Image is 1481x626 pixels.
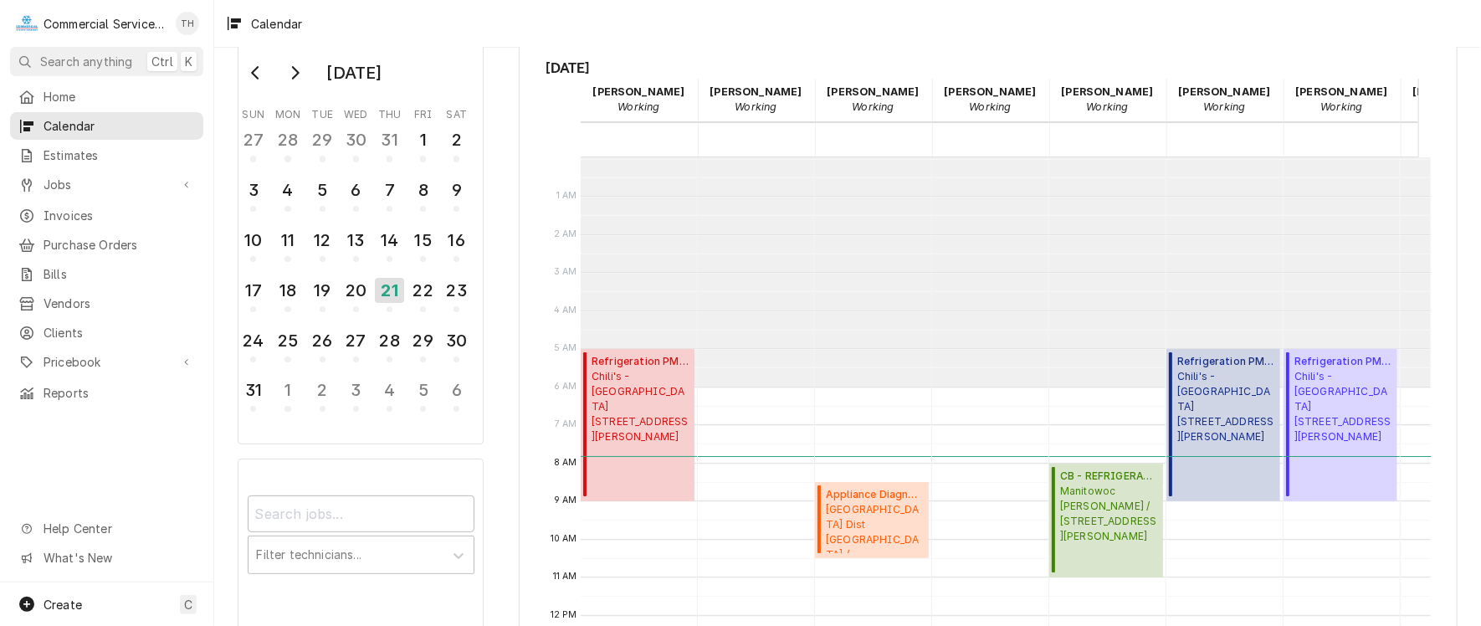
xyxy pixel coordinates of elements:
span: 8 AM [550,456,582,469]
a: Home [10,83,203,110]
span: K [185,53,192,70]
em: Working [735,100,776,113]
div: Brandon Johnson - Working [815,79,932,121]
div: [Service] CB - REFRIGERATION Manitowoc McCann's / 1996 San Juan Oaks Dr, Hollister, CA 95023 ID: ... [1049,464,1164,578]
span: Calendar [44,117,195,135]
div: 25 [274,328,300,353]
strong: [PERSON_NAME] [944,85,1036,98]
div: 31 [240,377,266,403]
a: Vendors [10,290,203,317]
div: Carson Bourdet - Working [1049,79,1166,121]
div: 24 [240,328,266,353]
div: 4 [377,377,402,403]
div: Commercial Service Co. [44,15,167,33]
span: Estimates [44,146,195,164]
em: Working [618,100,659,113]
div: Bill Key - Working [698,79,815,121]
span: Bills [44,265,195,283]
strong: [PERSON_NAME] [827,85,919,98]
strong: [PERSON_NAME] [1178,85,1270,98]
th: Monday [270,102,305,122]
div: 14 [377,228,402,253]
em: Working [1203,100,1245,113]
span: Help Center [44,520,193,537]
div: 21 [375,278,404,303]
div: 20 [343,278,369,303]
div: Audie Murphy - Working [581,79,698,121]
span: Vendors [44,295,195,312]
div: Refrigeration PM(Active)Chili's - [GEOGRAPHIC_DATA][STREET_ADDRESS][PERSON_NAME] [1284,349,1398,501]
th: Friday [407,102,440,122]
div: 30 [343,127,369,152]
span: [DATE] [546,57,1431,79]
em: Working [969,100,1011,113]
a: Bills [10,260,203,288]
em: Working [1320,100,1362,113]
div: 19 [310,278,336,303]
span: Home [44,88,195,105]
span: Chili's - [GEOGRAPHIC_DATA] [STREET_ADDRESS][PERSON_NAME] [1294,369,1392,444]
span: Refrigeration PM ( Active ) [1294,354,1392,369]
div: Commercial Service Co.'s Avatar [15,12,38,35]
a: Go to What's New [10,544,203,572]
span: 10 AM [546,532,582,546]
button: Go to next month [278,59,311,86]
strong: [PERSON_NAME] [592,85,684,98]
a: Purchase Orders [10,231,203,259]
span: What's New [44,549,193,567]
div: 1 [410,127,436,152]
div: Joey Gallegos - Working [1284,79,1401,121]
div: 29 [410,328,436,353]
a: Invoices [10,202,203,229]
div: 3 [343,377,369,403]
span: Reports [44,384,195,402]
th: Saturday [440,102,474,122]
span: Chili's - [GEOGRAPHIC_DATA] [STREET_ADDRESS][PERSON_NAME] [1177,369,1275,444]
span: 11 AM [549,570,582,583]
div: 23 [443,278,469,303]
div: 8 [410,177,436,203]
div: 5 [410,377,436,403]
div: 27 [343,328,369,353]
div: 26 [310,328,336,353]
span: Create [44,598,82,612]
th: Wednesday [339,102,372,122]
a: Reports [10,379,203,407]
div: 15 [410,228,436,253]
div: TH [176,12,199,35]
span: Refrigeration PM ( Active ) [592,354,689,369]
div: [DATE] [320,59,387,87]
div: 10 [240,228,266,253]
div: 1 [274,377,300,403]
a: Go to Jobs [10,171,203,198]
div: 16 [443,228,469,253]
span: 1 AM [552,189,582,203]
div: Appliance Diagnostic(Active)[GEOGRAPHIC_DATA] Dist[GEOGRAPHIC_DATA] / [STREET_ADDRESS] [815,482,930,558]
div: Tricia Hansen's Avatar [176,12,199,35]
span: Search anything [40,53,132,70]
div: 2 [310,377,336,403]
em: Working [852,100,894,113]
span: 9 AM [550,494,582,507]
div: C [15,12,38,35]
span: Pricebook [44,353,170,371]
div: 22 [410,278,436,303]
div: 18 [274,278,300,303]
div: 2 [443,127,469,152]
a: Estimates [10,141,203,169]
a: Go to Help Center [10,515,203,542]
div: 28 [377,328,402,353]
div: 5 [310,177,336,203]
a: Clients [10,319,203,346]
span: Jobs [44,176,170,193]
th: Tuesday [305,102,339,122]
em: Working [1086,100,1128,113]
div: 9 [443,177,469,203]
span: Manitowoc [PERSON_NAME] / [STREET_ADDRESS][PERSON_NAME] [1060,484,1158,544]
a: Calendar [10,112,203,140]
div: David Waite - Working [1166,79,1284,121]
div: 27 [240,127,266,152]
span: Appliance Diagnostic ( Active ) [826,487,924,502]
span: Clients [44,324,195,341]
span: Chili's - [GEOGRAPHIC_DATA] [STREET_ADDRESS][PERSON_NAME] [592,369,689,444]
